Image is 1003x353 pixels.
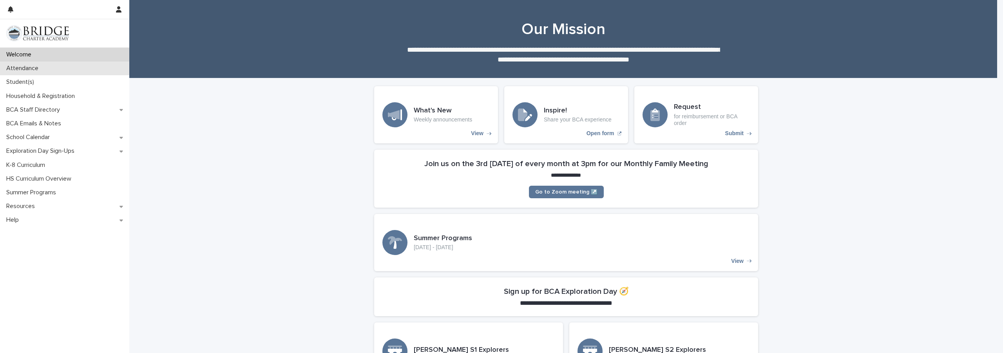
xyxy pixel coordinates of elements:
p: [DATE] - [DATE] [414,244,472,251]
p: Household & Registration [3,92,81,100]
p: BCA Emails & Notes [3,120,67,127]
h1: Our Mission [371,20,755,39]
p: HS Curriculum Overview [3,175,78,183]
a: View [374,86,498,143]
span: Go to Zoom meeting ↗️ [535,189,597,195]
h3: What's New [414,107,472,115]
p: Help [3,216,25,224]
h3: Inspire! [544,107,612,115]
p: K-8 Curriculum [3,161,51,169]
p: Summer Programs [3,189,62,196]
h3: Request [674,103,750,112]
p: Submit [725,130,744,137]
p: BCA Staff Directory [3,106,66,114]
h2: Join us on the 3rd [DATE] of every month at 3pm for our Monthly Family Meeting [424,159,708,168]
p: Student(s) [3,78,40,86]
p: Exploration Day Sign-Ups [3,147,81,155]
p: Resources [3,203,41,210]
p: View [731,258,744,264]
img: V1C1m3IdTEidaUdm9Hs0 [6,25,69,41]
h2: Sign up for BCA Exploration Day 🧭 [504,287,629,296]
p: Weekly announcements [414,116,472,123]
p: View [471,130,483,137]
a: Open form [504,86,628,143]
a: View [374,214,758,271]
p: Attendance [3,65,45,72]
a: Submit [634,86,758,143]
a: Go to Zoom meeting ↗️ [529,186,604,198]
p: Open form [587,130,614,137]
p: for reimbursement or BCA order [674,113,750,127]
p: School Calendar [3,134,56,141]
h3: Summer Programs [414,234,472,243]
p: Welcome [3,51,38,58]
p: Share your BCA experience [544,116,612,123]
